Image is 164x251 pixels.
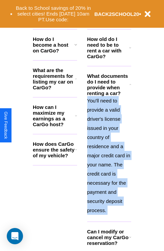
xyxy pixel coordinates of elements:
p: You'll need to provide a valid driver's license issued in your country of residence and a major c... [87,96,132,215]
h3: How can I maximize my earnings as a CarGo host? [33,104,75,127]
h3: How old do I need to be to rent a car with CarGo? [87,36,130,59]
h3: What are the requirements for listing my car on CarGo? [33,67,75,90]
div: Open Intercom Messenger [7,228,23,244]
h3: How do I become a host on CarGo? [33,36,74,53]
b: BACK2SCHOOL20 [94,11,139,17]
div: Give Feedback [3,112,8,139]
h3: How does CarGo ensure the safety of my vehicle? [33,141,75,158]
h3: Can I modify or cancel my CarGo reservation? [87,229,129,246]
button: Back to School savings of 20% in select cities! Ends [DATE] 10am PT.Use code: [13,3,94,24]
h3: What documents do I need to provide when renting a car? [87,73,130,96]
